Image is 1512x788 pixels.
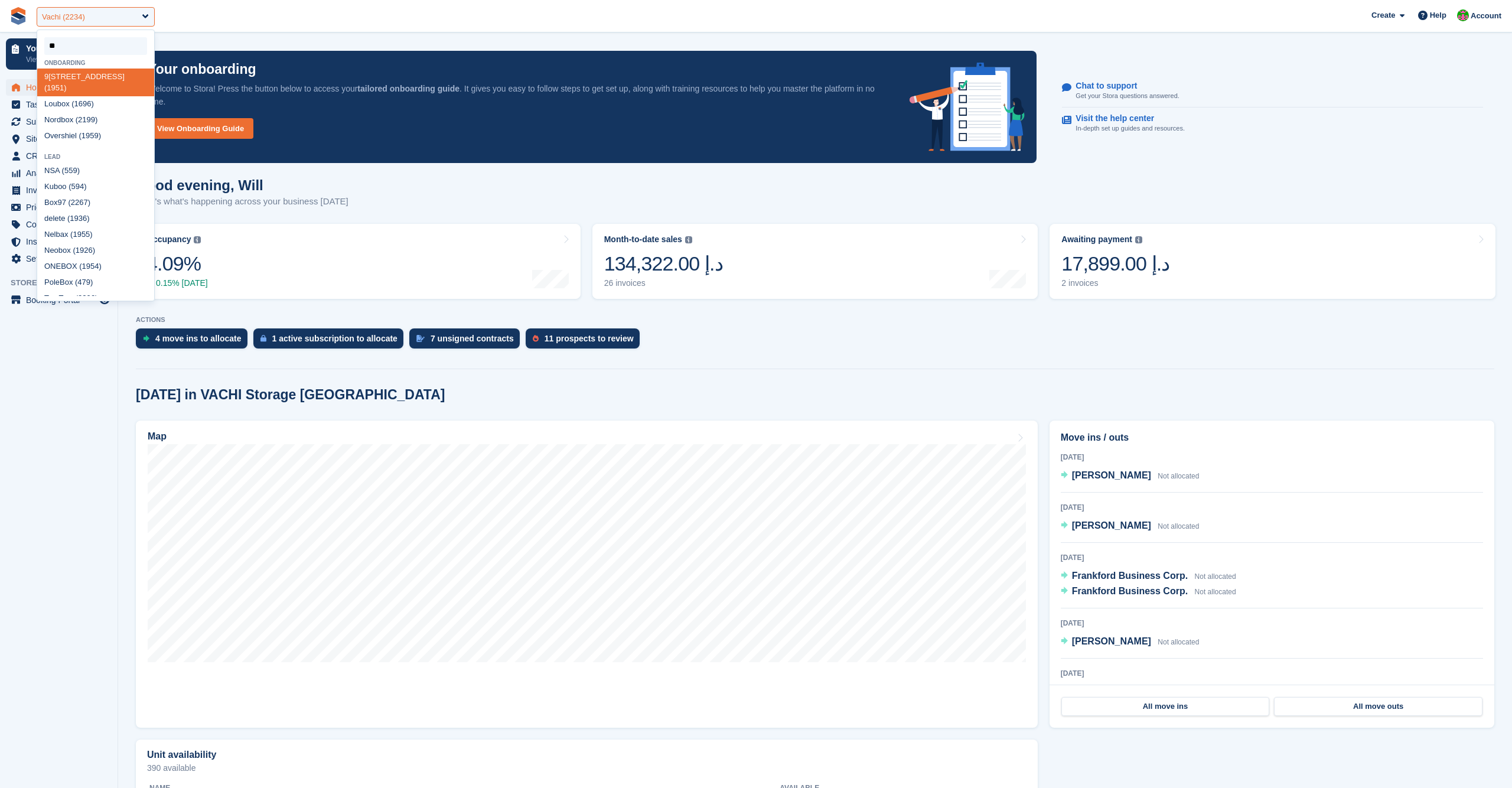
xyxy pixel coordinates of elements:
[592,224,1038,299] a: Month-to-date sales 134,322.00 د.إ 26 invoices
[1274,697,1482,716] a: All move outs
[26,292,97,308] span: Booking Portal
[6,216,112,233] a: menu
[147,764,1027,772] p: 390 available
[37,258,154,274] div: ONEBOX (1 54)
[42,11,85,23] div: Vachi (2234)
[6,165,112,181] a: menu
[26,54,96,65] p: View next steps
[1471,10,1501,22] span: Account
[1061,235,1132,245] div: Awaiting payment
[73,166,77,175] span: 9
[1050,224,1495,299] a: Awaiting payment 17,899.00 د.إ 2 invoices
[26,182,97,198] span: Invoices
[260,334,266,342] img: active_subscription_to_allocate_icon-d502201f5373d7db506a760aba3b589e785aa758c864c3986d89f69b8ff3...
[80,246,84,255] span: 9
[1061,584,1236,600] a: Frankford Business Corp. Not allocated
[77,230,82,239] span: 9
[146,278,208,288] div: 0.15% [DATE]
[135,224,581,299] a: Occupancy 4.09% 0.15% [DATE]
[533,335,539,342] img: prospect-51fa495bee0391a8d652442698ab0144808aea92771e9ea1ae160a38d050c398.svg
[51,83,56,92] span: 9
[26,79,97,96] span: Home
[148,63,256,76] p: Your onboarding
[1430,9,1446,21] span: Help
[1371,9,1395,21] span: Create
[37,69,154,96] div: [STREET_ADDRESS] (1 51)
[26,165,97,181] span: Analytics
[604,278,723,288] div: 26 invoices
[6,131,112,147] a: menu
[1158,522,1199,530] span: Not allocated
[147,750,216,760] h2: Unit availability
[136,195,348,209] p: Here's what's happening across your business [DATE]
[1061,278,1169,288] div: 2 invoices
[86,278,90,286] span: 9
[604,235,682,245] div: Month-to-date sales
[136,328,253,354] a: 4 move ins to allocate
[1061,431,1483,445] h2: Move ins / outs
[37,226,154,242] div: Nelbax (1 55)
[44,72,48,81] span: 9
[6,148,112,164] a: menu
[146,252,208,276] div: 4.09%
[1061,569,1236,584] a: Frankford Business Corp. Not allocated
[1061,468,1200,484] a: [PERSON_NAME] Not allocated
[1195,572,1236,581] span: Not allocated
[83,99,87,108] span: 9
[1061,634,1200,650] a: [PERSON_NAME] Not allocated
[1061,252,1169,276] div: 17,899.00 د.إ
[37,154,154,160] div: Lead
[1072,520,1151,530] span: [PERSON_NAME]
[26,148,97,164] span: CRM
[87,294,91,302] span: 9
[6,79,112,96] a: menu
[86,131,90,140] span: 9
[87,115,91,124] span: 9
[11,277,118,289] span: Storefront
[37,274,154,290] div: PoleBox (47 )
[1061,697,1270,716] a: All move ins
[6,233,112,250] a: menu
[431,334,514,343] div: 7 unsigned contracts
[1076,123,1185,133] p: In-depth set up guides and resources.
[91,115,95,124] span: 9
[37,60,154,66] div: Onboarding
[37,210,154,226] div: delete (1 36)
[1061,502,1483,513] div: [DATE]
[6,113,112,130] a: menu
[86,262,90,271] span: 9
[136,177,348,193] h1: Good evening, Will
[9,7,27,25] img: stora-icon-8386f47178a22dfd0bd8f6a31ec36ba5ce8667c1dd55bd0f319d3a0aa187defe.svg
[146,235,191,245] div: Occupancy
[1195,588,1236,596] span: Not allocated
[416,335,425,342] img: contract_signature_icon-13c848040528278c33f63329250d36e43548de30e8caae1d1a13099fd9432cc5.svg
[194,236,201,243] img: icon-info-grey-7440780725fd019a000dd9b08b2336e03edf1995a4989e88bcd33f0948082b44.svg
[1076,81,1169,91] p: Chat to support
[26,96,97,113] span: Tasks
[1061,618,1483,629] div: [DATE]
[1062,108,1483,139] a: Visit the help center In-depth set up guides and resources.
[37,96,154,112] div: Loubox (16 6)
[26,216,97,233] span: Coupons
[26,250,97,267] span: Settings
[1061,452,1483,463] div: [DATE]
[143,335,149,342] img: move_ins_to_allocate_icon-fdf77a2bb77ea45bf5b3d319d69a93e2d87916cf1d5bf7949dd705db3b84f3ca.svg
[1072,586,1188,596] span: Frankford Business Corp.
[26,113,97,130] span: Subscriptions
[76,182,80,191] span: 9
[409,328,526,354] a: 7 unsigned contracts
[910,63,1025,151] img: onboarding-info-6c161a55d2c0e0a8cae90662b2fe09162a5109e8cc188191df67fb4f79e88e88.svg
[37,162,154,178] div: NSA (55 )
[1061,668,1483,679] div: [DATE]
[545,334,634,343] div: 11 prospects to review
[1061,519,1200,534] a: [PERSON_NAME] Not allocated
[94,131,99,140] span: 9
[253,328,409,354] a: 1 active subscription to allocate
[1457,9,1469,21] img: Will McNeilly
[26,233,97,250] span: Insurance
[272,334,397,343] div: 1 active subscription to allocate
[357,84,460,93] strong: tailored onboarding guide
[6,96,112,113] a: menu
[526,328,646,354] a: 11 prospects to review
[37,290,154,306] div: TomTom (22 6)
